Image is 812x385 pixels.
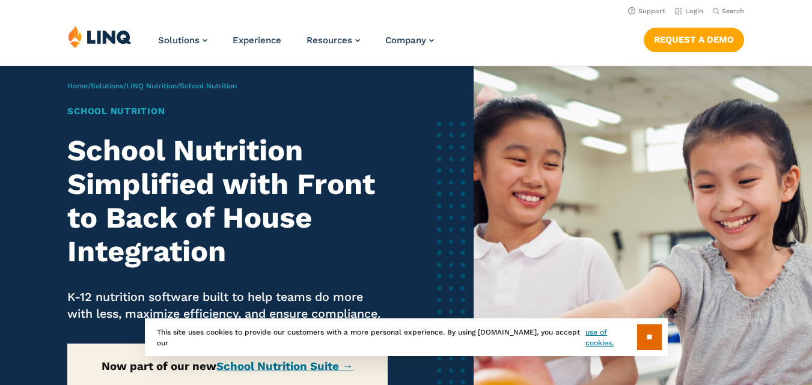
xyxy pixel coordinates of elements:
h1: School Nutrition [67,105,387,118]
a: use of cookies. [585,327,636,348]
h2: School Nutrition Simplified with Front to Back of House Integration [67,134,387,268]
a: Resources [307,35,360,46]
a: Request a Demo [644,28,744,52]
span: / / / [67,82,237,90]
span: Search [722,7,744,15]
p: K-12 nutrition software built to help teams do more with less, maximize efficiency, and ensure co... [67,289,387,323]
a: LINQ Nutrition [126,82,177,90]
nav: Button Navigation [644,25,744,52]
div: This site uses cookies to provide our customers with a more personal experience. By using [DOMAIN... [145,318,668,356]
a: Home [67,82,88,90]
span: School Nutrition [180,82,237,90]
a: Solutions [91,82,123,90]
img: LINQ | K‑12 Software [68,25,132,48]
nav: Primary Navigation [158,25,434,65]
span: Company [385,35,426,46]
span: Resources [307,35,352,46]
a: Support [628,7,665,15]
a: Solutions [158,35,207,46]
span: Solutions [158,35,200,46]
a: Login [675,7,703,15]
button: Open Search Bar [713,7,744,16]
a: Experience [233,35,281,46]
a: Company [385,35,434,46]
